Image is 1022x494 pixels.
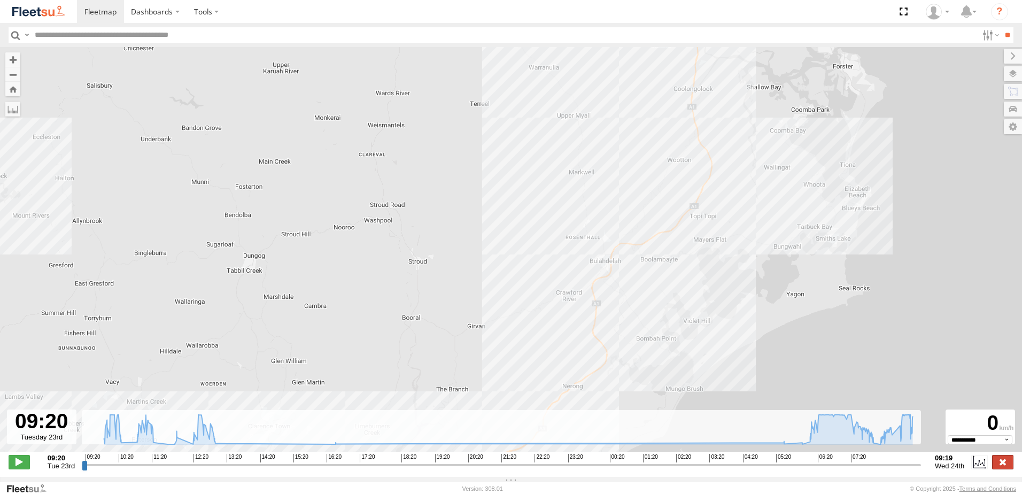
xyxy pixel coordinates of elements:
[743,454,758,462] span: 04:20
[6,483,55,494] a: Visit our Website
[86,454,100,462] span: 09:20
[435,454,450,462] span: 19:20
[910,485,1016,492] div: © Copyright 2025 -
[5,82,20,96] button: Zoom Home
[818,454,833,462] span: 06:20
[22,27,31,43] label: Search Query
[5,102,20,117] label: Measure
[947,411,1013,435] div: 0
[959,485,1016,492] a: Terms and Conditions
[360,454,375,462] span: 17:20
[568,454,583,462] span: 23:20
[935,462,964,470] span: Wed 24th Sep 2025
[11,4,66,19] img: fleetsu-logo-horizontal.svg
[643,454,658,462] span: 01:20
[676,454,691,462] span: 02:20
[227,454,242,462] span: 13:20
[709,454,724,462] span: 03:20
[5,67,20,82] button: Zoom out
[327,454,342,462] span: 16:20
[401,454,416,462] span: 18:20
[935,454,964,462] strong: 09:19
[48,462,75,470] span: Tue 23rd Sep 2025
[992,455,1013,469] label: Close
[9,455,30,469] label: Play/Stop
[776,454,791,462] span: 05:20
[260,454,275,462] span: 14:20
[610,454,625,462] span: 00:20
[851,454,866,462] span: 07:20
[922,4,953,20] div: Matt Curtis
[193,454,208,462] span: 12:20
[48,454,75,462] strong: 09:20
[991,3,1008,20] i: ?
[293,454,308,462] span: 15:20
[1004,119,1022,134] label: Map Settings
[535,454,549,462] span: 22:20
[152,454,167,462] span: 11:20
[468,454,483,462] span: 20:20
[5,52,20,67] button: Zoom in
[119,454,134,462] span: 10:20
[501,454,516,462] span: 21:20
[462,485,503,492] div: Version: 308.01
[978,27,1001,43] label: Search Filter Options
